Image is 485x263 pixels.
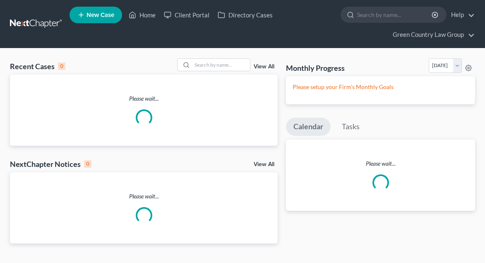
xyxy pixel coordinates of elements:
[192,59,250,71] input: Search by name...
[10,61,65,71] div: Recent Cases
[10,192,278,200] p: Please wait...
[10,159,91,169] div: NextChapter Notices
[84,160,91,168] div: 0
[357,7,433,22] input: Search by name...
[293,83,468,91] p: Please setup your Firm's Monthly Goals
[86,12,114,18] span: New Case
[389,27,475,42] a: Green Country Law Group
[58,63,65,70] div: 0
[254,64,274,70] a: View All
[334,118,367,136] a: Tasks
[447,7,475,22] a: Help
[10,94,278,103] p: Please wait...
[160,7,214,22] a: Client Portal
[125,7,160,22] a: Home
[286,63,345,73] h3: Monthly Progress
[214,7,277,22] a: Directory Cases
[254,162,274,167] a: View All
[286,159,475,168] p: Please wait...
[286,118,331,136] a: Calendar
